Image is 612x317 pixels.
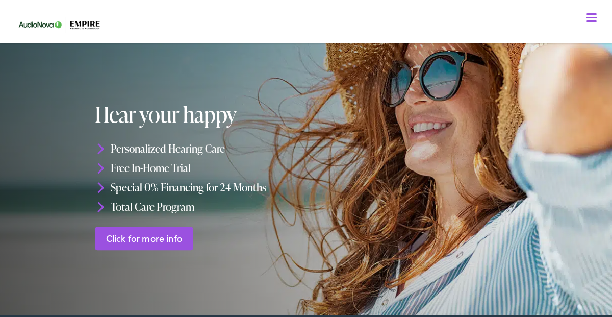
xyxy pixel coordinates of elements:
li: Total Care Program [95,197,309,216]
h1: Hear your happy [95,103,309,126]
a: What We Offer [20,41,600,72]
li: Special 0% Financing for 24 Months [95,178,309,197]
li: Free In-Home Trial [95,158,309,178]
li: Personalized Hearing Care [95,139,309,158]
a: Click for more info [95,227,193,251]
